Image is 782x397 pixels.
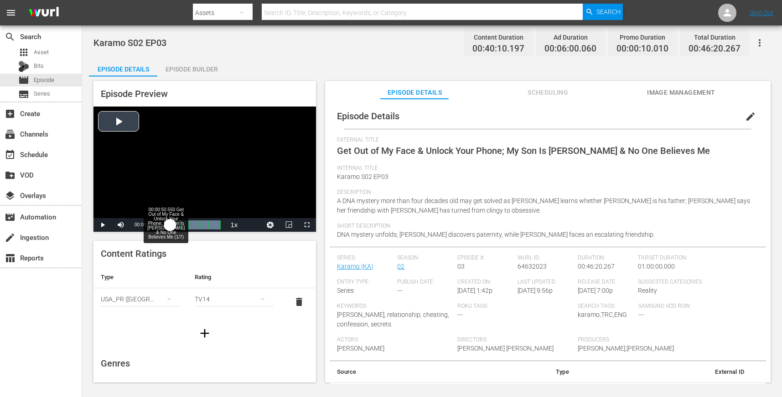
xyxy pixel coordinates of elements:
[397,254,453,262] span: Season:
[457,345,554,352] span: [PERSON_NAME] [PERSON_NAME]
[195,286,274,312] div: TV14
[578,303,633,310] span: Search Tags:
[34,48,49,57] span: Asset
[518,287,553,294] span: [DATE] 9:56p
[18,61,29,72] div: Bits
[34,61,44,71] span: Bits
[337,345,384,352] span: [PERSON_NAME]
[337,311,449,328] span: [PERSON_NAME], relationship, cheating, confession, secrets
[5,190,16,201] span: Overlays
[518,254,573,262] span: Wurl ID:
[578,287,613,294] span: [DATE] 7:00p
[337,336,453,344] span: Actors
[647,87,715,98] span: Image Management
[457,311,463,318] span: ---
[638,279,754,286] span: Suggested Categories:
[578,263,615,270] span: 00:46:20.267
[465,361,576,383] th: Type
[22,2,66,24] img: ans4CAIJ8jUAAAAAAAAAAAAAAAAAAAAAAAAgQb4GAAAAAAAAAAAAAAAAAAAAAAAAJMjXAAAAAAAAAAAAAAAAAAAAAAAAgAT5G...
[93,37,166,48] span: Karamo S02 EP03
[544,31,596,44] div: Ad Duration
[34,76,54,85] span: Episode
[578,345,674,352] span: [PERSON_NAME],[PERSON_NAME]
[472,31,524,44] div: Content Duration
[112,218,130,232] button: Mute
[578,311,627,318] span: karamo,TRC,ENG
[5,232,16,243] span: Ingestion
[457,279,513,286] span: Created On:
[616,31,668,44] div: Promo Duration
[472,44,524,54] span: 00:40:10.197
[337,145,710,156] span: Get Out of My Face & Unlock Your Phone; My Son Is [PERSON_NAME] & No One Believes Me
[157,58,226,80] div: Episode Builder
[457,287,492,294] span: [DATE] 1:42p
[518,279,573,286] span: Last Updated:
[5,129,16,140] span: Channels
[337,279,393,286] span: Entry Type:
[5,212,16,223] span: Automation
[89,58,157,80] div: Episode Details
[337,173,388,180] span: Karamo S02 EP03
[294,296,305,307] span: delete
[578,254,633,262] span: Duration:
[5,108,16,119] span: Create
[187,266,281,288] th: Rating
[5,31,16,42] span: Search
[457,254,513,262] span: Episode #:
[544,44,596,54] span: 00:06:00.060
[397,263,404,270] a: 02
[638,254,754,262] span: Target Duration:
[135,222,161,227] span: 00:00:00.000
[397,279,453,286] span: Publish Date:
[298,218,316,232] button: Fullscreen
[518,263,547,270] span: 64632023
[93,266,316,316] table: simple table
[101,286,180,312] div: USA_PR ([GEOGRAPHIC_DATA] ([GEOGRAPHIC_DATA]))
[750,9,773,16] a: Sign Out
[5,149,16,160] span: Schedule
[337,303,453,310] span: Keywords:
[457,336,573,344] span: Directors
[337,137,754,144] span: External Title
[337,223,754,230] span: Short Description
[457,303,573,310] span: Roku Tags:
[89,58,157,76] button: Episode Details
[745,111,756,122] span: edit
[225,218,243,232] button: Playback Rate
[638,303,694,310] span: Samsung VOD Row:
[93,266,187,288] th: Type
[596,4,621,20] span: Search
[380,87,449,98] span: Episode Details
[337,111,399,122] span: Episode Details
[34,89,50,98] span: Series
[337,287,354,294] span: Series
[638,287,657,294] span: Reality
[514,87,582,98] span: Scheduling
[578,279,633,286] span: Release Date:
[280,218,298,232] button: Picture-in-Picture
[101,248,166,259] span: Content Ratings
[288,291,310,313] button: delete
[18,75,29,86] span: Episode
[5,253,16,264] span: Reports
[616,44,668,54] span: 00:00:10.010
[5,7,16,18] span: menu
[330,361,465,383] th: Source
[93,107,316,232] div: Video Player
[576,361,751,383] th: External ID
[638,311,644,318] span: ---
[101,358,130,369] span: Genres
[337,197,750,214] span: A DNA mystery more than four decades old may get solved as [PERSON_NAME] learns whether [PERSON_N...
[337,165,754,172] span: Internal Title
[337,231,655,238] span: DNA mystery unfolds; [PERSON_NAME] discovers paternity, while [PERSON_NAME] faces an escalating f...
[689,44,741,54] span: 00:46:20.267
[18,89,29,100] span: Series
[5,170,16,181] span: VOD
[337,263,373,270] a: Karamo (KA)
[578,336,694,344] span: Producers
[101,88,168,99] span: Episode Preview
[740,106,761,127] button: edit
[337,254,393,262] span: Series:
[157,58,226,76] button: Episode Builder
[170,220,220,229] div: Progress Bar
